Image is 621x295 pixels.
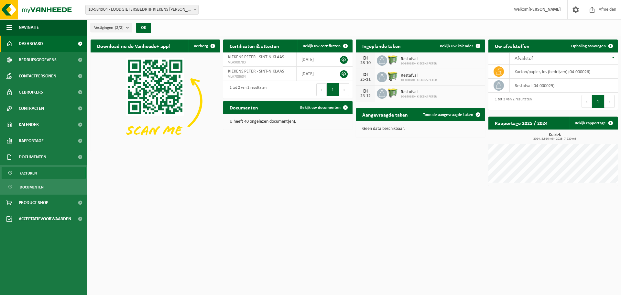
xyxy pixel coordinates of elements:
[226,83,267,97] div: 1 tot 2 van 2 resultaten
[359,72,372,77] div: DI
[592,95,605,108] button: 1
[19,149,46,165] span: Documenten
[297,67,331,81] td: [DATE]
[136,23,151,33] button: OK
[19,100,44,117] span: Contracten
[19,211,71,227] span: Acceptatievoorwaarden
[515,56,533,61] span: Afvalstof
[492,137,618,141] span: 2024: 8,580 m3 - 2025: 7,920 m3
[582,95,592,108] button: Previous
[528,7,561,12] strong: [PERSON_NAME]
[510,65,618,79] td: karton/papier, los (bedrijven) (04-000026)
[85,5,199,15] span: 10-984904 - LOODGIETERSBEDRIJF KIEKENS PETER COMMV - BELSELE
[228,60,291,65] span: VLA900783
[228,74,291,79] span: VLA708604
[492,94,532,108] div: 1 tot 2 van 2 resultaten
[387,87,398,98] img: WB-0660-HPE-GN-50
[440,44,473,48] span: Bekijk uw kalender
[228,69,284,74] span: KIEKENS PETER - SINT-NIKLAAS
[2,181,86,193] a: Documenten
[298,40,352,52] a: Bekijk uw certificaten
[401,73,437,78] span: Restafval
[2,167,86,179] a: Facturen
[19,117,39,133] span: Kalender
[401,57,437,62] span: Restafval
[401,78,437,82] span: 10-890680 - KIEKENS PETER
[401,62,437,66] span: 10-890680 - KIEKENS PETER
[510,79,618,93] td: restafval (04-000029)
[571,44,606,48] span: Ophaling aanvragen
[19,52,57,68] span: Bedrijfsgegevens
[230,119,346,124] p: U heeft 40 ongelezen document(en).
[19,36,43,52] span: Dashboard
[228,55,284,60] span: KIEKENS PETER - SINT-NIKLAAS
[362,127,479,131] p: Geen data beschikbaar.
[189,40,219,52] button: Verberg
[605,95,615,108] button: Next
[359,94,372,98] div: 23-12
[19,68,56,84] span: Contactpersonen
[566,40,617,52] a: Ophaling aanvragen
[194,44,208,48] span: Verberg
[492,133,618,141] h3: Kubiek
[401,90,437,95] span: Restafval
[359,61,372,65] div: 28-10
[316,83,327,96] button: Previous
[488,117,554,129] h2: Rapportage 2025 / 2024
[223,40,286,52] h2: Certificaten & attesten
[387,54,398,65] img: WB-0660-HPE-GN-50
[19,84,43,100] span: Gebruikers
[223,101,265,114] h2: Documenten
[300,106,341,110] span: Bekijk uw documenten
[359,56,372,61] div: DI
[91,40,177,52] h2: Download nu de Vanheede+ app!
[488,40,536,52] h2: Uw afvalstoffen
[94,23,124,33] span: Vestigingen
[91,23,132,32] button: Vestigingen(2/2)
[295,101,352,114] a: Bekijk uw documenten
[339,83,349,96] button: Next
[327,83,339,96] button: 1
[359,77,372,82] div: 25-11
[297,52,331,67] td: [DATE]
[19,19,39,36] span: Navigatie
[20,181,44,193] span: Documenten
[91,52,220,150] img: Download de VHEPlus App
[115,26,124,30] count: (2/2)
[570,117,617,130] a: Bekijk rapportage
[356,40,407,52] h2: Ingeplande taken
[19,195,48,211] span: Product Shop
[19,133,44,149] span: Rapportage
[20,167,37,179] span: Facturen
[423,113,473,117] span: Toon de aangevraagde taken
[86,5,198,14] span: 10-984904 - LOODGIETERSBEDRIJF KIEKENS PETER COMMV - BELSELE
[418,108,485,121] a: Toon de aangevraagde taken
[435,40,485,52] a: Bekijk uw kalender
[359,89,372,94] div: DI
[401,95,437,99] span: 10-890680 - KIEKENS PETER
[303,44,341,48] span: Bekijk uw certificaten
[387,71,398,82] img: WB-0660-HPE-GN-50
[356,108,414,121] h2: Aangevraagde taken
